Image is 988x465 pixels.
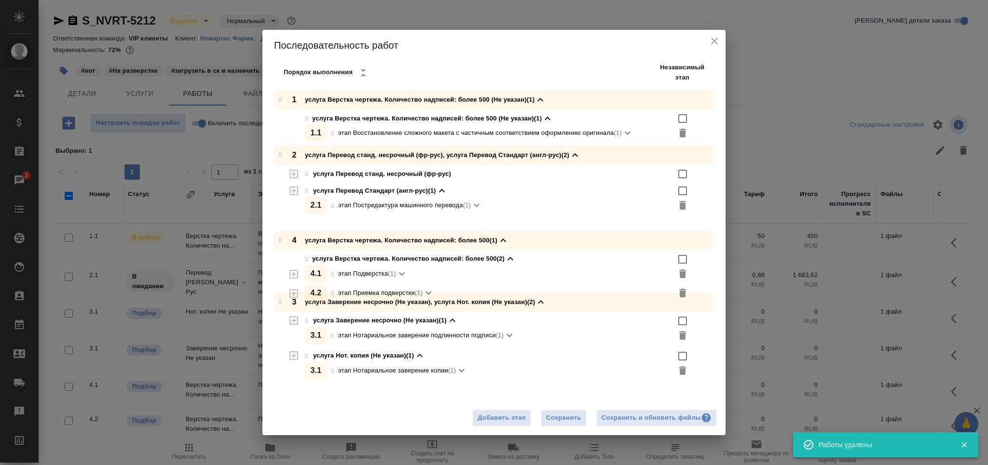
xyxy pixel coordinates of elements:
p: 3 [288,296,300,308]
p: этап Восстановление сложного макета с частичным соответствием оформлению оригинала [338,127,614,139]
div: 3 . 1 [304,327,328,344]
p: 2 [288,149,300,161]
p: Независимый этап [660,63,704,83]
div: 2 . 1 [304,197,328,214]
p: этап Постредактура машинного перевода [338,199,463,211]
button: Выделить в отдельный этап [288,185,300,197]
button: Сохранить [541,410,587,426]
button: Сохранить и обновить файлы [596,410,717,426]
div: услуга Нот. копия (Не указан) (1) [313,350,425,361]
button: Выделить в отдельный этап [288,168,300,180]
button: Выделить в отдельный этап [288,315,300,326]
div: услуга Перевод Стандарт (англ-рус) (1) [313,185,448,197]
div: Работы удалены [819,440,946,450]
div: (1) [338,330,515,341]
div: 3 . 1 [304,361,328,379]
div: услуга Верстка чертежа. Количество надписей: более 500 (Не указан) (1) [312,113,553,124]
div: услуга Верстка чертежа. Количество надписей: более 500 (Не указан) (1) [288,94,546,106]
h2: Последовательность работ [274,38,714,83]
button: close [707,34,722,48]
div: (1) [338,199,482,211]
button: Выделить в отдельный этап [288,350,300,361]
p: этап Нотариальное заверение подлинности подписи [338,330,496,341]
div: услуга Заверение несрочно (Не указан), услуга Нот. копия (Не указан) (2) [288,296,547,308]
button: Свернуть все услуги [355,65,371,81]
p: Порядок выполнения [284,67,353,78]
div: (1) [338,364,467,376]
p: 1 [288,94,300,106]
button: Закрыть [954,440,974,449]
div: Сохранить и обновить файлы [602,412,712,424]
div: услуга Заверение несрочно (Не указан) (1) [313,315,458,326]
p: этап Нотариальное заверение копии [338,364,448,376]
div: 1 . 1 [304,124,328,142]
span: Добавить этап [478,412,526,424]
div: услуга Перевод станд. несрочный (фр-рус), услуга Перевод Стандарт (англ-рус) (2) [288,149,581,161]
button: Добавить этап [472,410,531,426]
div: услуга Перевод станд. несрочный (фр-рус) [313,168,451,180]
div: (1) [338,127,633,139]
span: Сохранить [546,412,581,424]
